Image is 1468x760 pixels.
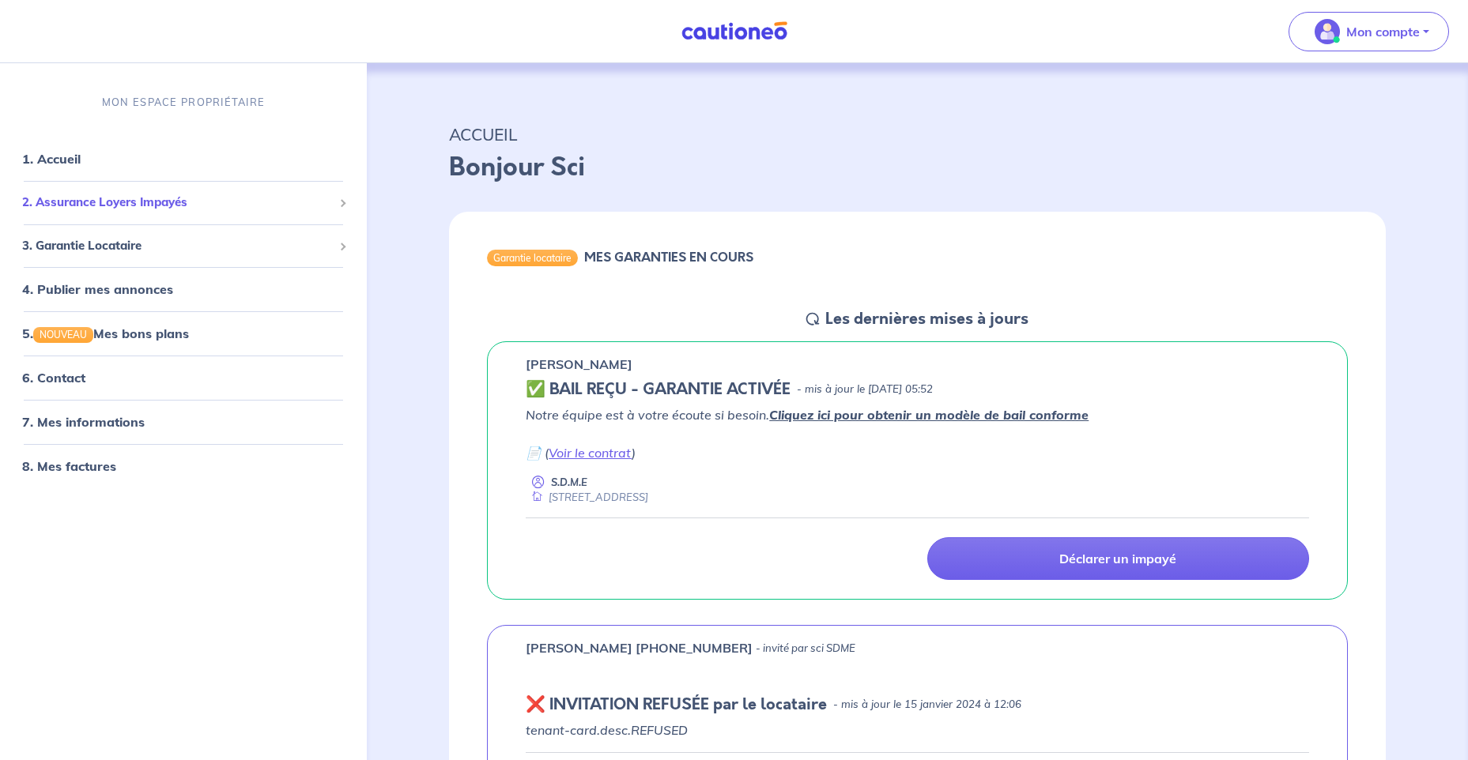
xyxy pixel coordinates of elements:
p: Bonjour Sci [449,149,1386,186]
p: Mon compte [1346,22,1420,41]
a: Voir le contrat [549,445,632,461]
div: state: CONTRACT-VALIDATED, Context: IN-LANDLORD,IN-LANDLORD [526,380,1309,399]
div: [STREET_ADDRESS] [526,490,648,505]
img: illu_account_valid_menu.svg [1315,19,1340,44]
img: Cautioneo [675,21,794,41]
p: [PERSON_NAME] [526,355,632,374]
a: Déclarer un impayé [927,537,1309,580]
p: MON ESPACE PROPRIÉTAIRE [102,95,265,110]
div: 3. Garantie Locataire [6,231,360,261]
div: 7. Mes informations [6,407,360,438]
em: 📄 ( ) [526,445,636,461]
div: 5.NOUVEAUMes bons plans [6,318,360,349]
div: 6. Contact [6,363,360,394]
h5: Les dernières mises à jours [825,310,1028,329]
a: 5.NOUVEAUMes bons plans [22,325,189,341]
p: - invité par sci SDME [756,641,855,657]
p: tenant-card.desc.REFUSED [526,720,1309,739]
p: S.D.M.E [551,475,587,490]
div: 4. Publier mes annonces [6,273,360,305]
a: Cliquez ici pour obtenir un modèle de bail conforme [769,407,1089,423]
p: - mis à jour le 15 janvier 2024 à 12:06 [833,697,1021,713]
a: 7. Mes informations [22,415,145,431]
span: 2. Assurance Loyers Impayés [22,194,333,212]
h5: ❌ INVITATION REFUSÉE par le locataire [526,695,827,714]
div: state: REFUSED, Context: IN-LANDLORD [526,695,1309,714]
a: 4. Publier mes annonces [22,281,173,297]
em: Notre équipe est à votre écoute si besoin. [526,407,1089,423]
div: 8. Mes factures [6,451,360,483]
div: 1. Accueil [6,143,360,175]
p: [PERSON_NAME] [PHONE_NUMBER] [526,638,753,657]
p: ACCUEIL [449,120,1386,149]
div: Garantie locataire [487,250,578,265]
div: 2. Assurance Loyers Impayés [6,187,360,218]
button: illu_account_valid_menu.svgMon compte [1289,12,1449,51]
p: Déclarer un impayé [1059,551,1176,566]
a: 6. Contact [22,371,85,386]
a: 8. Mes factures [22,459,116,475]
p: - mis à jour le [DATE] 05:52 [797,382,933,397]
h6: MES GARANTIES EN COURS [584,250,753,265]
h5: ✅ BAIL REÇU - GARANTIE ACTIVÉE [526,380,791,399]
a: 1. Accueil [22,151,81,167]
span: 3. Garantie Locataire [22,237,333,255]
